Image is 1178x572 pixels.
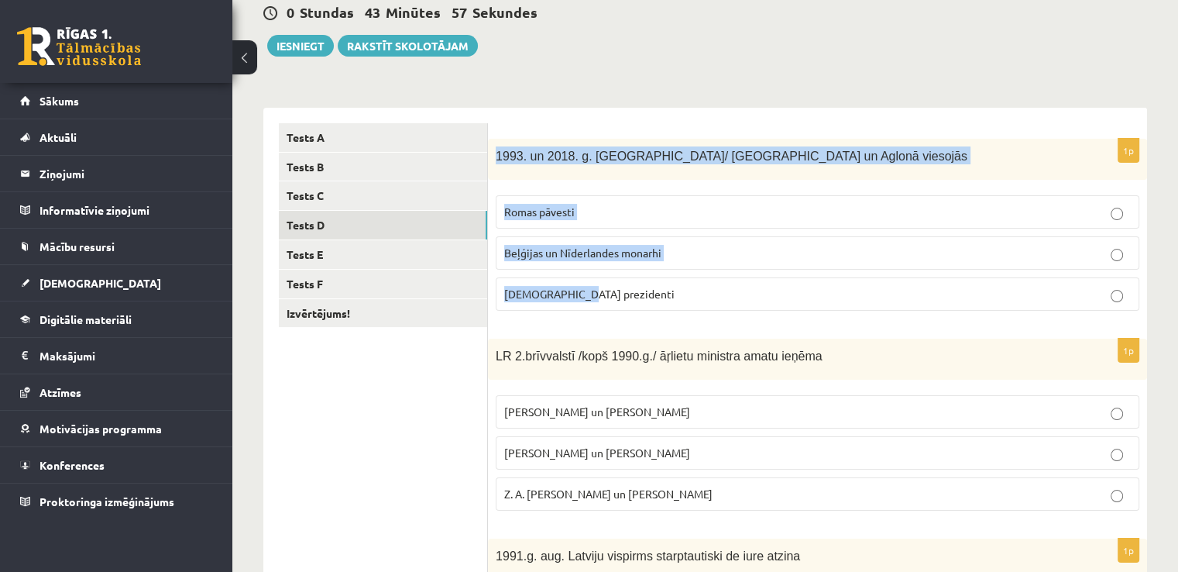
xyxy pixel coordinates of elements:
[20,119,213,155] a: Aktuāli
[496,150,967,163] span: 1993. un 2018. g. [GEOGRAPHIC_DATA]/ [GEOGRAPHIC_DATA] un Aglonā viesojās
[279,299,487,328] a: Izvērtējums!
[1118,538,1139,563] p: 1p
[504,405,690,419] span: [PERSON_NAME] un [PERSON_NAME]
[20,374,213,410] a: Atzīmes
[279,153,487,181] a: Tests B
[1111,208,1123,220] input: Romas pāvesti
[1111,249,1123,261] input: Beļģijas un Nīderlandes monarhi
[20,302,213,337] a: Digitālie materiāli
[20,447,213,483] a: Konferences
[504,287,675,301] span: [DEMOGRAPHIC_DATA] prezidenti
[39,156,213,191] legend: Ziņojumi
[279,123,487,152] a: Tests A
[39,94,79,108] span: Sākums
[338,35,478,57] a: Rakstīt skolotājam
[496,350,823,363] span: LR 2.brīvvalstī /kopš 1990.g./ āŗlietu ministra amatu ieņēma
[39,239,115,253] span: Mācību resursi
[504,246,661,260] span: Beļģijas un Nīderlandes monarhi
[300,3,354,21] span: Stundas
[39,312,132,326] span: Digitālie materiāli
[39,422,162,436] span: Motivācijas programma
[504,446,690,460] span: [PERSON_NAME] un [PERSON_NAME]
[20,338,213,374] a: Maksājumi
[20,192,213,228] a: Informatīvie ziņojumi
[1118,138,1139,163] p: 1p
[39,338,213,374] legend: Maksājumi
[1111,408,1123,420] input: [PERSON_NAME] un [PERSON_NAME]
[472,3,537,21] span: Sekundes
[504,487,713,501] span: Z. A. [PERSON_NAME] un [PERSON_NAME]
[20,156,213,191] a: Ziņojumi
[20,83,213,119] a: Sākums
[39,276,161,290] span: [DEMOGRAPHIC_DATA]
[39,494,174,508] span: Proktoringa izmēģinājums
[496,550,800,563] span: 1991.g. aug. Latviju vispirms starptautiski de iure atzina
[1111,290,1123,302] input: [DEMOGRAPHIC_DATA] prezidenti
[279,181,487,210] a: Tests C
[20,265,213,301] a: [DEMOGRAPHIC_DATA]
[1111,490,1123,502] input: Z. A. [PERSON_NAME] un [PERSON_NAME]
[279,211,487,239] a: Tests D
[1111,449,1123,461] input: [PERSON_NAME] un [PERSON_NAME]
[20,411,213,446] a: Motivācijas programma
[267,35,334,57] button: Iesniegt
[1118,338,1139,363] p: 1p
[20,484,213,519] a: Proktoringa izmēģinājums
[452,3,467,21] span: 57
[287,3,294,21] span: 0
[39,385,81,399] span: Atzīmes
[365,3,380,21] span: 43
[39,130,77,144] span: Aktuāli
[279,270,487,298] a: Tests F
[20,229,213,264] a: Mācību resursi
[279,240,487,269] a: Tests E
[39,192,213,228] legend: Informatīvie ziņojumi
[386,3,441,21] span: Minūtes
[504,205,575,219] span: Romas pāvesti
[17,27,141,66] a: Rīgas 1. Tālmācības vidusskola
[39,458,105,472] span: Konferences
